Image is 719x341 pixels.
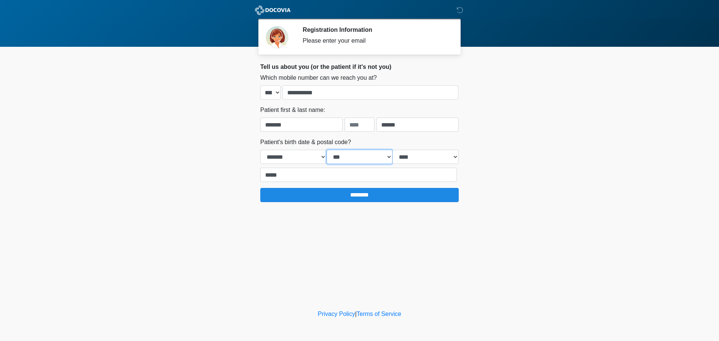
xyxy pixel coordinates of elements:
label: Which mobile number can we reach you at? [260,73,377,82]
label: Patient first & last name: [260,106,325,115]
h2: Registration Information [303,26,448,33]
img: Agent Avatar [266,26,288,49]
a: | [355,311,357,317]
img: ABC Med Spa- GFEase Logo [253,6,293,15]
div: Please enter your email [303,36,448,45]
h2: Tell us about you (or the patient if it's not you) [260,63,459,70]
label: Patient's birth date & postal code? [260,138,351,147]
a: Terms of Service [357,311,401,317]
a: Privacy Policy [318,311,355,317]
